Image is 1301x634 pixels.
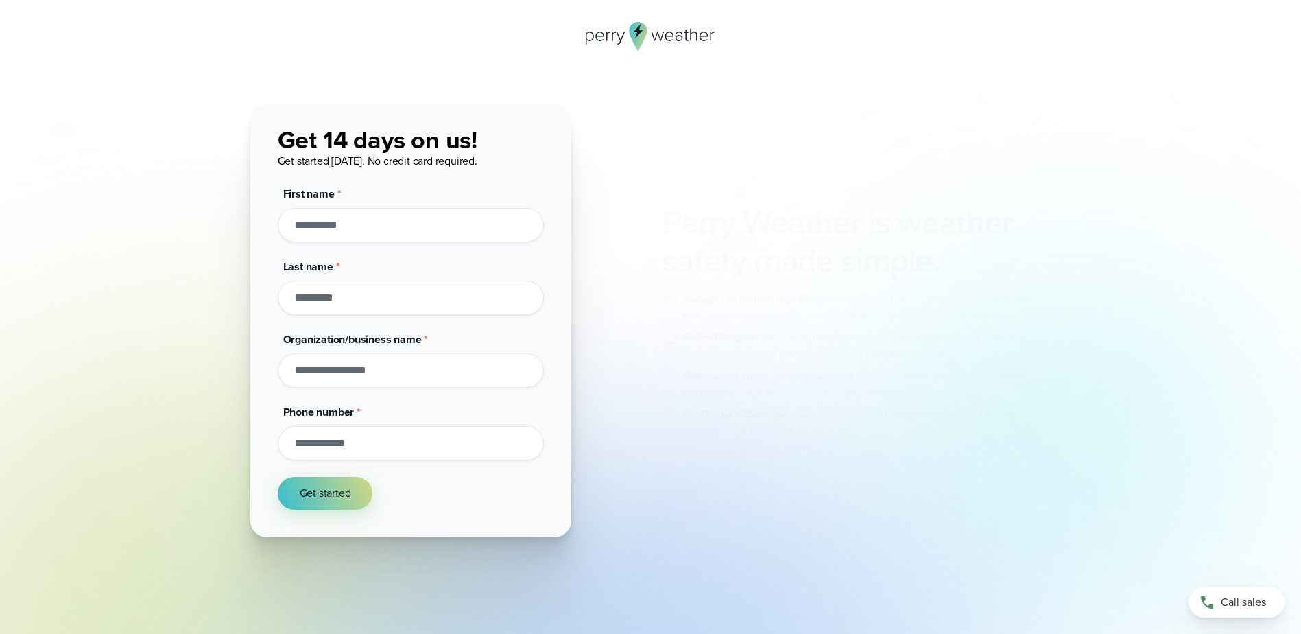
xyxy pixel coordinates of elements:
[283,259,333,274] span: Last name
[283,404,355,420] span: Phone number
[300,485,351,502] span: Get started
[283,186,335,202] span: First name
[283,331,422,347] span: Organization/business name
[278,477,373,510] button: Get started
[1221,594,1266,611] span: Call sales
[278,121,477,158] span: Get 14 days on us!
[1189,587,1285,618] a: Call sales
[278,153,477,169] span: Get started [DATE]. No credit card required.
